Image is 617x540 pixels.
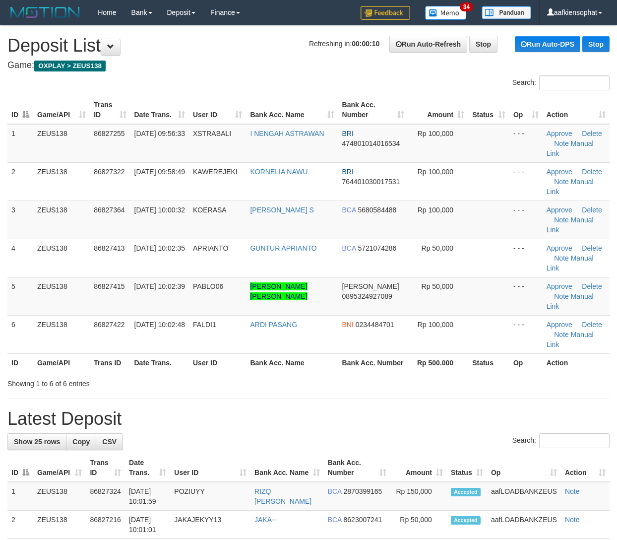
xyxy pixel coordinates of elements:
[389,36,467,53] a: Run Auto-Refresh
[193,282,223,290] span: PABLO06
[324,454,390,482] th: Bank Acc. Number: activate to sort column ascending
[33,511,86,539] td: ZEUS138
[418,321,453,329] span: Rp 100,000
[509,277,543,315] td: - - -
[342,244,356,252] span: BCA
[34,61,106,71] span: OXPLAY > ZEUS138
[86,482,125,511] td: 86827324
[193,321,216,329] span: FALDI1
[96,433,123,450] a: CSV
[338,353,409,372] th: Bank Acc. Number
[7,315,33,353] td: 6
[130,96,189,124] th: Date Trans.: activate to sort column ascending
[33,162,90,201] td: ZEUS138
[547,292,594,310] a: Manual Link
[7,433,66,450] a: Show 25 rows
[193,130,231,137] span: XSTRABALI
[543,353,610,372] th: Action
[422,282,454,290] span: Rp 50,000
[309,40,379,48] span: Refreshing in:
[342,292,392,300] span: Copy 0895324927089 to clipboard
[193,206,227,214] span: KOERASA
[509,201,543,239] td: - - -
[94,244,124,252] span: 86827413
[189,353,246,372] th: User ID
[134,321,185,329] span: [DATE] 10:02:48
[342,206,356,214] span: BCA
[342,139,400,147] span: Copy 474801014016534 to clipboard
[94,282,124,290] span: 86827415
[482,6,531,19] img: panduan.png
[328,487,342,495] span: BCA
[460,2,473,11] span: 34
[554,216,569,224] a: Note
[487,482,561,511] td: aafLOADBANKZEUS
[361,6,410,20] img: Feedback.jpg
[509,162,543,201] td: - - -
[250,321,297,329] a: ARDI PASANG
[487,511,561,539] td: aafLOADBANKZEUS
[250,130,324,137] a: I NENGAH ASTRAWAN
[7,61,610,70] h4: Game:
[408,353,468,372] th: Rp 500.000
[554,254,569,262] a: Note
[7,277,33,315] td: 5
[554,292,569,300] a: Note
[33,124,90,163] td: ZEUS138
[509,315,543,353] td: - - -
[469,36,497,53] a: Stop
[451,516,481,525] span: Accepted
[170,454,250,482] th: User ID: activate to sort column ascending
[134,206,185,214] span: [DATE] 10:00:32
[582,36,610,52] a: Stop
[468,353,509,372] th: Status
[344,516,382,524] span: Copy 8623007241 to clipboard
[451,488,481,496] span: Accepted
[390,454,447,482] th: Amount: activate to sort column ascending
[509,239,543,277] td: - - -
[515,36,580,52] a: Run Auto-DPS
[342,168,354,176] span: BRI
[33,482,86,511] td: ZEUS138
[7,201,33,239] td: 3
[554,178,569,186] a: Note
[358,244,396,252] span: Copy 5721074286 to clipboard
[94,130,124,137] span: 86827255
[512,433,610,448] label: Search:
[33,315,90,353] td: ZEUS138
[7,5,83,20] img: MOTION_logo.png
[170,511,250,539] td: JAKAJEKYY13
[14,438,60,446] span: Show 25 rows
[250,282,307,300] a: [PERSON_NAME] [PERSON_NAME]
[33,239,90,277] td: ZEUS138
[90,96,130,124] th: Trans ID: activate to sort column ascending
[561,454,610,482] th: Action: activate to sort column ascending
[418,168,453,176] span: Rp 100,000
[94,321,124,329] span: 86827422
[447,454,487,482] th: Status: activate to sort column ascending
[134,282,185,290] span: [DATE] 10:02:39
[7,36,610,56] h1: Deposit List
[565,516,580,524] a: Note
[72,438,90,446] span: Copy
[582,206,602,214] a: Delete
[86,511,125,539] td: 86827216
[547,244,572,252] a: Approve
[33,277,90,315] td: ZEUS138
[7,409,610,429] h1: Latest Deposit
[250,454,324,482] th: Bank Acc. Name: activate to sort column ascending
[547,139,594,157] a: Manual Link
[539,75,610,90] input: Search:
[94,168,124,176] span: 86827322
[7,375,249,389] div: Showing 1 to 6 of 6 entries
[250,244,316,252] a: GUNTUR APRIANTO
[425,6,467,20] img: Button%20Memo.svg
[86,454,125,482] th: Trans ID: activate to sort column ascending
[254,516,276,524] a: JAKA--
[539,433,610,448] input: Search:
[547,130,572,137] a: Approve
[547,321,572,329] a: Approve
[565,487,580,495] a: Note
[543,96,610,124] th: Action: activate to sort column ascending
[547,216,594,234] a: Manual Link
